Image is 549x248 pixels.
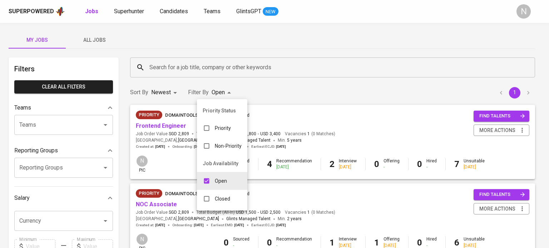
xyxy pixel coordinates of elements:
[197,102,247,119] li: Priority Status
[197,155,247,172] li: Job Availability
[215,177,227,184] p: Open
[215,142,242,150] p: Non-Priority
[215,195,230,202] p: Closed
[215,125,231,132] p: Priority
